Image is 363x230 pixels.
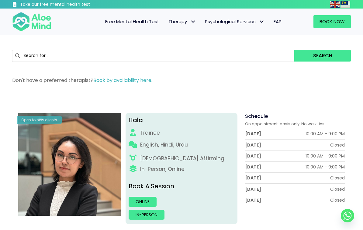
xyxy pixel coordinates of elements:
span: Psychological Services: submenu [257,17,266,26]
span: Schedule [245,113,268,120]
div: Open to new clients [17,116,62,124]
div: Closed [330,142,345,148]
a: Free Mental Health Test [101,15,164,28]
img: Hala [18,113,121,216]
div: 10:00 AM - 9:00 PM [306,164,345,170]
a: Psychological ServicesPsychological Services: submenu [200,15,269,28]
a: Whatsapp [341,209,354,222]
span: Psychological Services [205,18,264,25]
a: Take our free mental health test [12,2,118,9]
img: ms [341,1,350,8]
p: English, Hindi, Urdu [140,141,188,149]
div: [DATE] [245,153,261,159]
span: Therapy: submenu [188,17,197,26]
a: Book by availability here. [93,77,152,84]
div: Closed [330,197,345,203]
img: en [330,1,340,8]
input: Search for... [12,50,294,62]
button: Search [294,50,351,62]
p: Don't have a preferred therapist? [12,77,351,84]
a: Malay [341,1,351,8]
div: [DATE] [245,164,261,170]
div: In-Person, Online [140,165,185,173]
span: Book Now [320,18,345,25]
div: [DEMOGRAPHIC_DATA] Affirming [140,155,224,162]
a: English [330,1,341,8]
div: Hala [129,116,234,125]
img: Aloe mind Logo [12,12,51,31]
div: 10:00 AM - 9:00 PM [306,153,345,159]
a: EAP [269,15,286,28]
span: Free Mental Health Test [105,18,159,25]
span: EAP [274,18,282,25]
nav: Menu [57,15,286,28]
div: [DATE] [245,142,261,148]
a: In-person [129,210,164,220]
div: [DATE] [245,186,261,192]
a: Online [129,197,157,207]
p: Book A Session [129,182,234,191]
div: Closed [330,175,345,181]
div: [DATE] [245,131,261,137]
span: On appointment-basis only. No walk-ins [245,121,324,127]
a: TherapyTherapy: submenu [164,15,200,28]
h3: Take our free mental health test [20,2,118,8]
a: Book Now [313,15,351,28]
div: [DATE] [245,197,261,203]
div: [DATE] [245,175,261,181]
div: Trainee [140,129,160,137]
div: Closed [330,186,345,192]
span: Therapy [168,18,196,25]
div: 10:00 AM - 9:00 PM [306,131,345,137]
